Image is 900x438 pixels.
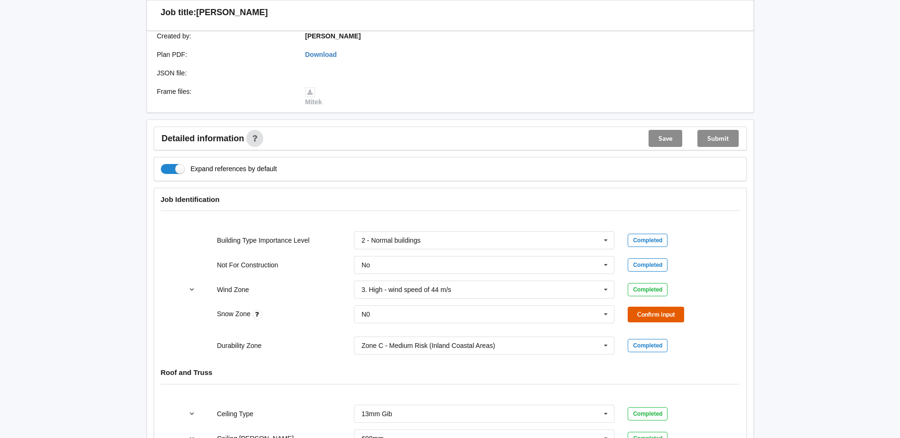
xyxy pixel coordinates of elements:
div: 13mm Gib [362,411,392,417]
div: JSON file : [150,68,299,78]
label: Durability Zone [217,342,261,349]
button: reference-toggle [183,405,201,422]
div: 2 - Normal buildings [362,237,421,244]
label: Wind Zone [217,286,249,293]
label: Ceiling Type [217,410,253,418]
button: reference-toggle [183,281,201,298]
div: Zone C - Medium Risk (Inland Coastal Areas) [362,342,495,349]
div: Plan PDF : [150,50,299,59]
a: Mitek [305,88,322,106]
a: Download [305,51,337,58]
div: No [362,262,370,268]
button: Confirm input [628,307,684,322]
label: Expand references by default [161,164,277,174]
h3: [PERSON_NAME] [196,7,268,18]
div: Completed [628,407,668,420]
span: Detailed information [162,134,244,143]
h4: Roof and Truss [161,368,740,377]
div: 3. High - wind speed of 44 m/s [362,286,451,293]
div: Created by : [150,31,299,41]
b: [PERSON_NAME] [305,32,361,40]
div: Completed [628,234,668,247]
h4: Job Identification [161,195,740,204]
div: Completed [628,339,668,352]
div: Completed [628,258,668,272]
label: Not For Construction [217,261,278,269]
label: Snow Zone [217,310,252,318]
label: Building Type Importance Level [217,237,309,244]
h3: Job title: [161,7,196,18]
div: N0 [362,311,370,318]
div: Frame files : [150,87,299,107]
div: Completed [628,283,668,296]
